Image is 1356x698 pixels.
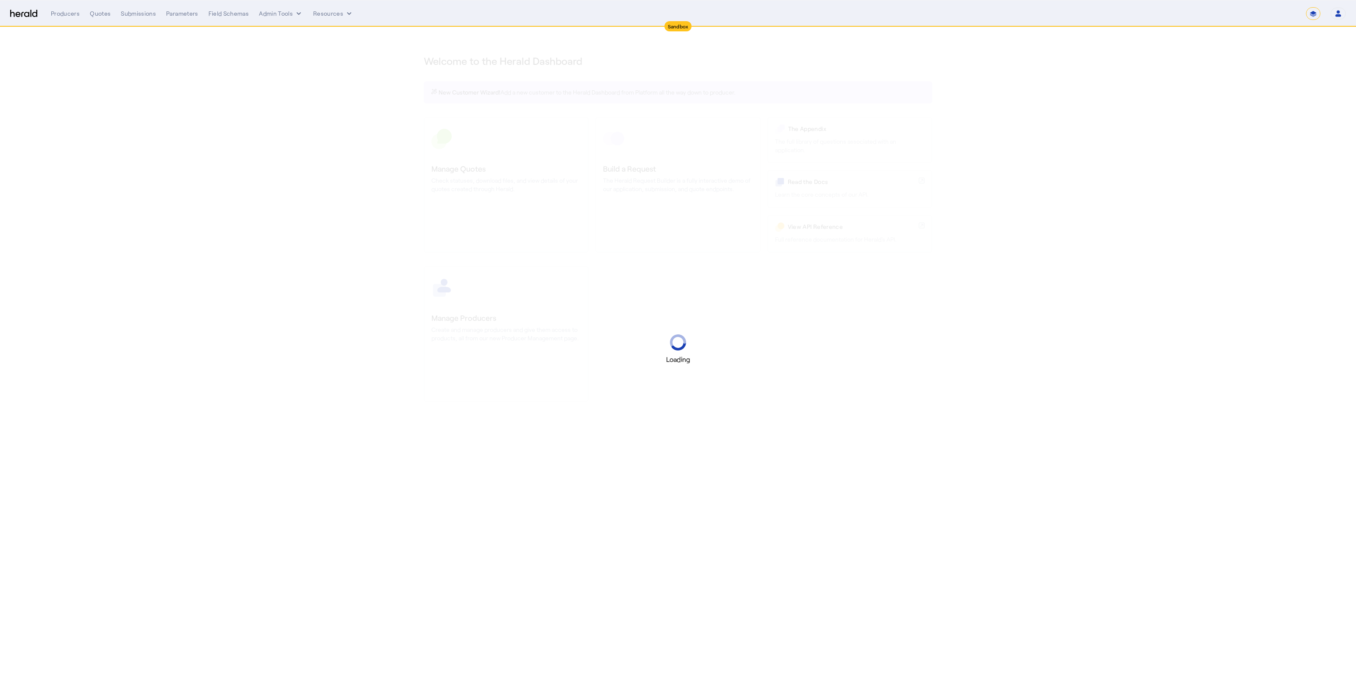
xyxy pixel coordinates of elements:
div: Producers [51,9,80,18]
div: Sandbox [664,21,692,31]
div: Parameters [166,9,198,18]
button: Resources dropdown menu [313,9,353,18]
div: Submissions [121,9,156,18]
button: internal dropdown menu [259,9,303,18]
div: Quotes [90,9,111,18]
div: Field Schemas [208,9,249,18]
img: Herald Logo [10,10,37,18]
